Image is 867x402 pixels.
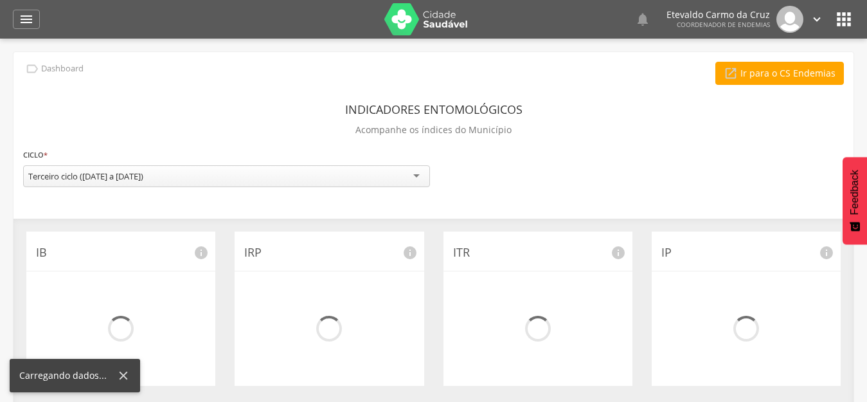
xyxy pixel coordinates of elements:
[834,9,854,30] i: 
[13,10,40,29] a: 
[193,245,209,260] i: info
[25,62,39,76] i: 
[19,12,34,27] i: 
[402,245,418,260] i: info
[666,10,770,19] p: Etevaldo Carmo da Cruz
[635,12,650,27] i: 
[355,121,512,139] p: Acompanhe os índices do Município
[23,148,48,162] label: Ciclo
[36,244,206,261] p: IB
[810,6,824,33] a: 
[819,245,834,260] i: info
[715,62,844,85] a: Ir para o CS Endemias
[611,245,626,260] i: info
[810,12,824,26] i: 
[41,64,84,74] p: Dashboard
[244,244,414,261] p: IRP
[661,244,831,261] p: IP
[345,98,523,121] header: Indicadores Entomológicos
[849,170,861,215] span: Feedback
[19,369,116,382] div: Carregando dados...
[28,170,143,182] div: Terceiro ciclo ([DATE] a [DATE])
[724,66,738,80] i: 
[453,244,623,261] p: ITR
[843,157,867,244] button: Feedback - Mostrar pesquisa
[677,20,770,29] span: Coordenador de Endemias
[635,6,650,33] a: 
